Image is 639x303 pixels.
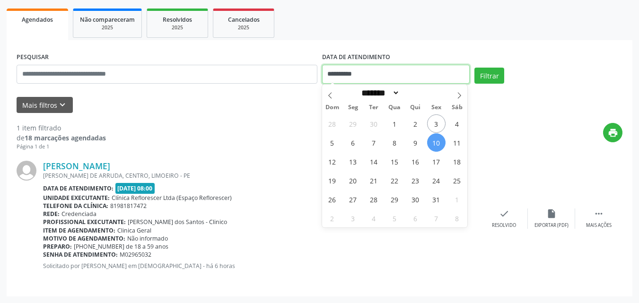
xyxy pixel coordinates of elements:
[323,152,341,171] span: Outubro 12, 2025
[163,16,192,24] span: Resolvidos
[365,171,383,190] span: Outubro 21, 2025
[25,133,106,142] strong: 18 marcações agendadas
[17,97,73,113] button: Mais filtroskeyboard_arrow_down
[546,208,557,219] i: insert_drive_file
[74,242,168,251] span: [PHONE_NUMBER] de 18 a 59 anos
[228,16,260,24] span: Cancelados
[406,171,425,190] span: Outubro 23, 2025
[323,190,341,208] span: Outubro 26, 2025
[446,104,467,111] span: Sáb
[448,114,466,133] span: Outubro 4, 2025
[385,209,404,227] span: Novembro 5, 2025
[344,114,362,133] span: Setembro 29, 2025
[43,161,110,171] a: [PERSON_NAME]
[322,104,343,111] span: Dom
[154,24,201,31] div: 2025
[43,218,126,226] b: Profissional executante:
[427,171,446,190] span: Outubro 24, 2025
[43,242,72,251] b: Preparo:
[115,183,155,194] span: [DATE] 08:00
[406,114,425,133] span: Outubro 2, 2025
[323,114,341,133] span: Setembro 28, 2025
[608,128,618,138] i: print
[534,222,569,229] div: Exportar (PDF)
[406,133,425,152] span: Outubro 9, 2025
[427,190,446,208] span: Outubro 31, 2025
[586,222,612,229] div: Mais ações
[80,24,135,31] div: 2025
[112,194,232,202] span: Clínica Reflorescer Ltda (Espaço Reflorescer)
[406,152,425,171] span: Outubro 16, 2025
[385,171,404,190] span: Outubro 22, 2025
[365,114,383,133] span: Setembro 30, 2025
[385,152,404,171] span: Outubro 15, 2025
[43,251,118,259] b: Senha de atendimento:
[17,123,106,133] div: 1 item filtrado
[43,202,108,210] b: Telefone da clínica:
[427,152,446,171] span: Outubro 17, 2025
[603,123,622,142] button: print
[427,133,446,152] span: Outubro 10, 2025
[17,143,106,151] div: Página 1 de 1
[427,114,446,133] span: Outubro 3, 2025
[117,226,151,234] span: Clinica Geral
[43,184,114,192] b: Data de atendimento:
[17,133,106,143] div: de
[448,190,466,208] span: Novembro 1, 2025
[80,16,135,24] span: Não compareceram
[365,190,383,208] span: Outubro 28, 2025
[385,133,404,152] span: Outubro 8, 2025
[448,152,466,171] span: Outubro 18, 2025
[17,161,36,181] img: img
[448,133,466,152] span: Outubro 11, 2025
[344,190,362,208] span: Outubro 27, 2025
[344,171,362,190] span: Outubro 20, 2025
[400,88,431,98] input: Year
[342,104,363,111] span: Seg
[406,209,425,227] span: Novembro 6, 2025
[43,172,481,180] div: [PERSON_NAME] DE ARRUDA, CENTRO, LIMOEIRO - PE
[385,114,404,133] span: Outubro 1, 2025
[43,262,481,270] p: Solicitado por [PERSON_NAME] em [DEMOGRAPHIC_DATA] - há 6 horas
[344,133,362,152] span: Outubro 6, 2025
[385,190,404,208] span: Outubro 29, 2025
[384,104,405,111] span: Qua
[426,104,446,111] span: Sex
[22,16,53,24] span: Agendados
[43,234,125,242] b: Motivo de agendamento:
[110,202,147,210] span: 81981817472
[474,68,504,84] button: Filtrar
[43,210,60,218] b: Rede:
[323,133,341,152] span: Outubro 5, 2025
[594,208,604,219] i: 
[120,251,151,259] span: M02965032
[359,88,400,98] select: Month
[365,133,383,152] span: Outubro 7, 2025
[322,50,390,65] label: DATA DE ATENDIMENTO
[61,210,96,218] span: Credenciada
[220,24,267,31] div: 2025
[43,226,115,234] b: Item de agendamento:
[127,234,168,242] span: Não informado
[365,209,383,227] span: Novembro 4, 2025
[365,152,383,171] span: Outubro 14, 2025
[406,190,425,208] span: Outubro 30, 2025
[344,152,362,171] span: Outubro 13, 2025
[427,209,446,227] span: Novembro 7, 2025
[363,104,384,111] span: Ter
[17,50,49,65] label: PESQUISAR
[43,194,110,202] b: Unidade executante:
[323,209,341,227] span: Novembro 2, 2025
[448,171,466,190] span: Outubro 25, 2025
[128,218,227,226] span: [PERSON_NAME] dos Santos - Clinico
[499,208,509,219] i: check
[323,171,341,190] span: Outubro 19, 2025
[57,100,68,110] i: keyboard_arrow_down
[344,209,362,227] span: Novembro 3, 2025
[492,222,516,229] div: Resolvido
[448,209,466,227] span: Novembro 8, 2025
[405,104,426,111] span: Qui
